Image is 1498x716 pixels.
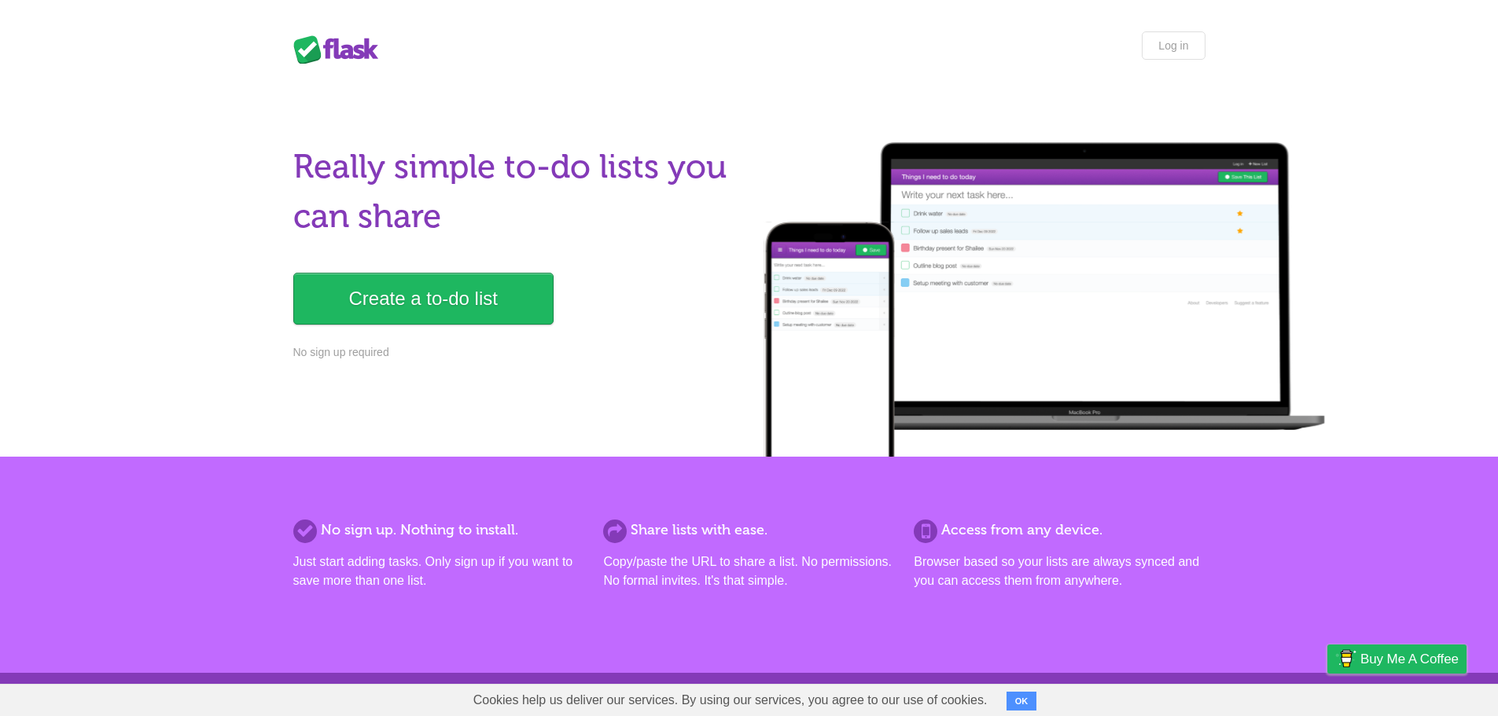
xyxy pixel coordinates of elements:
p: Copy/paste the URL to share a list. No permissions. No formal invites. It's that simple. [603,553,894,590]
a: Buy me a coffee [1327,644,1467,674]
span: Cookies help us deliver our services. By using our services, you agree to our use of cookies. [458,685,1003,716]
p: Just start adding tasks. Only sign up if you want to save more than one list. [293,553,584,590]
h2: Access from any device. [914,520,1205,541]
a: Log in [1142,31,1205,60]
img: Buy me a coffee [1335,645,1356,672]
button: OK [1007,692,1037,710]
span: Buy me a coffee [1360,645,1459,673]
h2: Share lists with ease. [603,520,894,541]
div: Flask Lists [293,35,388,64]
p: Browser based so your lists are always synced and you can access them from anywhere. [914,553,1205,590]
h1: Really simple to-do lists you can share [293,142,740,241]
a: Create a to-do list [293,273,554,325]
p: No sign up required [293,344,740,361]
h2: No sign up. Nothing to install. [293,520,584,541]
